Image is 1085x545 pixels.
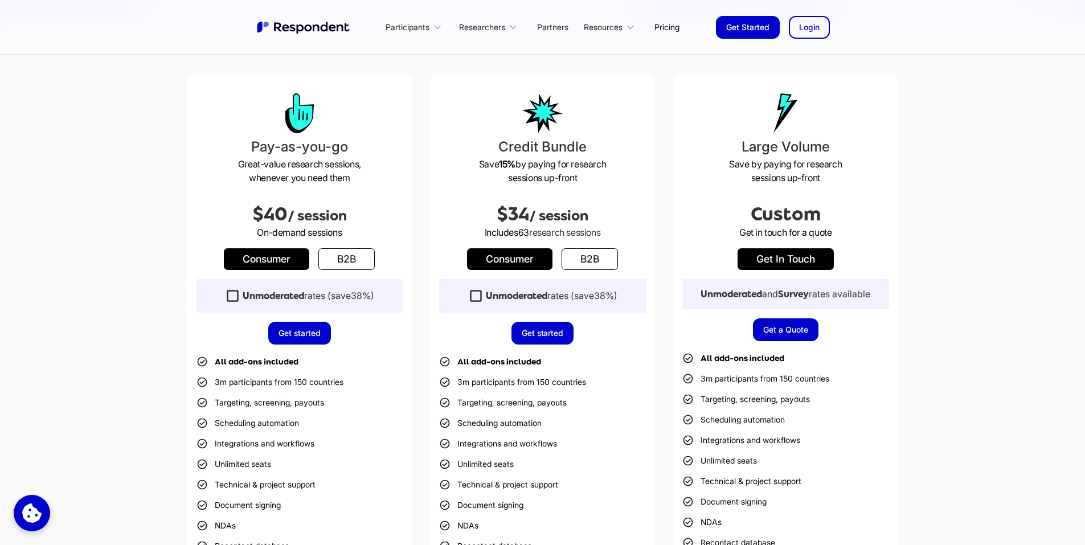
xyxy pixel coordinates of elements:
[682,137,889,157] h3: Large Volume
[486,290,547,301] strong: Unmoderated
[196,374,343,390] li: 3m participants from 150 countries
[528,14,578,40] a: Partners
[452,14,527,40] div: Researchers
[196,395,324,411] li: Targeting, screening, payouts
[701,288,870,300] div: and rates available
[682,432,800,448] li: Integrations and workflows
[682,391,810,407] li: Targeting, screening, payouts
[439,157,646,185] p: Save by paying for research sessions up-front
[196,137,403,157] h3: Pay-as-you-go
[439,226,646,239] p: Includes
[196,477,316,493] li: Technical & project support
[682,412,785,428] li: Scheduling automation
[224,248,309,270] a: Consumer
[645,14,689,40] a: Pricing
[318,248,375,270] a: b2b
[511,322,574,345] a: Get started
[584,22,623,33] div: Resources
[682,371,829,387] li: 3m participants from 150 countries
[439,477,558,493] li: Technical & project support
[288,208,347,224] span: / session
[753,318,818,341] a: Get a Quote
[439,518,478,534] li: NDAs
[196,157,403,185] p: Great-value research sessions, whenever you need them
[518,227,529,238] span: 63
[682,453,757,469] li: Unlimited seats
[682,473,801,489] li: Technical & project support
[439,374,586,390] li: 3m participants from 150 countries
[196,456,271,472] li: Unlimited seats
[439,436,557,452] li: Integrations and workflows
[457,357,541,366] strong: All add-ons included
[751,204,821,224] span: Custom
[497,204,529,224] span: $34
[439,137,646,157] h3: Credit Bundle
[738,248,834,270] a: get in touch
[467,248,552,270] a: Consumer
[196,415,299,431] li: Scheduling automation
[268,322,331,345] a: Get started
[562,248,618,270] a: b2b
[256,20,353,35] img: Untitled UI logotext
[594,290,614,301] span: 38%
[256,20,353,35] a: home
[439,415,542,431] li: Scheduling automation
[499,158,515,170] strong: 15%
[196,518,236,534] li: NDAs
[716,16,780,39] a: Get Started
[196,436,314,452] li: Integrations and workflows
[682,514,722,530] li: NDAs
[578,14,645,40] div: Resources
[439,497,523,513] li: Document signing
[196,497,281,513] li: Document signing
[351,290,371,301] span: 38%
[682,226,889,239] p: Get in touch for a quote
[379,14,452,40] div: Participants
[701,354,784,363] strong: All add-ons included
[459,22,505,33] div: Researchers
[252,204,288,224] span: $40
[243,290,374,302] div: rates (save )
[529,227,600,238] span: research sessions
[215,357,298,366] strong: All add-ons included
[529,208,588,224] span: / session
[386,22,429,33] div: Participants
[439,395,567,411] li: Targeting, screening, payouts
[682,494,767,510] li: Document signing
[486,290,617,302] div: rates (save )
[778,289,809,300] strong: Survey
[196,226,403,239] p: On-demand sessions
[439,456,514,472] li: Unlimited seats
[789,16,830,39] a: Login
[682,157,889,185] p: Save by paying for research sessions up-front
[243,290,304,301] strong: Unmoderated
[701,289,762,300] strong: Unmoderated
